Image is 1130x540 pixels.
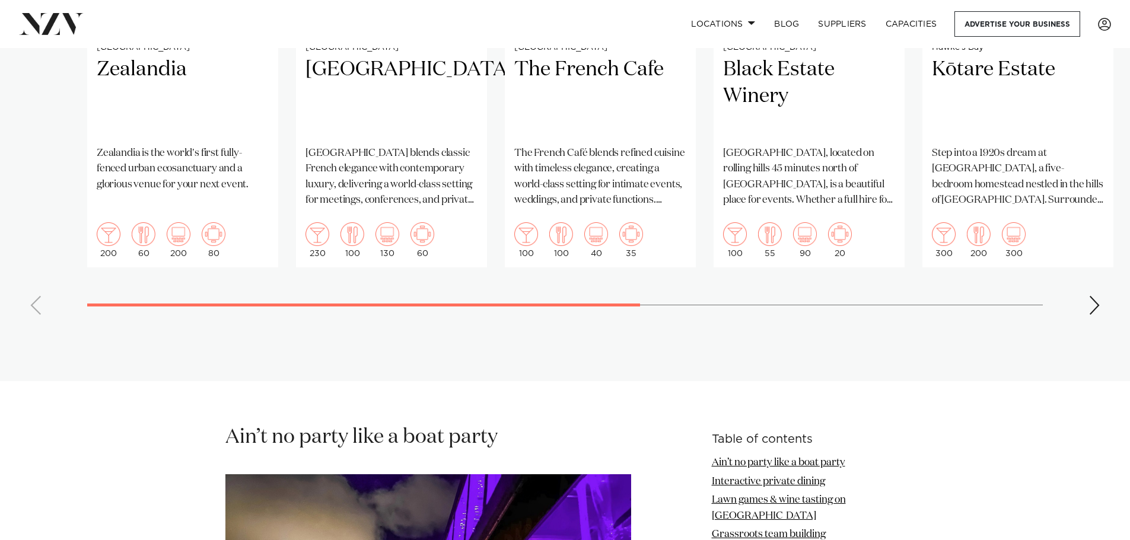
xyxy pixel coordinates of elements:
div: 300 [932,222,956,258]
p: Zealandia is the world's first fully-fenced urban ecosanctuary and a glorious venue for your next... [97,146,269,193]
div: 90 [793,222,817,258]
div: 100 [549,222,573,258]
h2: Zealandia [97,56,269,136]
p: [GEOGRAPHIC_DATA] blends classic French elegance with contemporary luxury, delivering a world-cla... [305,146,478,208]
img: theatre.png [1002,222,1026,246]
div: 100 [514,222,538,258]
p: Step into a 1920s dream at [GEOGRAPHIC_DATA], a five-bedroom homestead nestled in the hills of [G... [932,146,1104,208]
img: theatre.png [375,222,399,246]
div: 20 [828,222,852,258]
a: Locations [682,11,765,37]
img: dining.png [549,222,573,246]
div: 80 [202,222,225,258]
div: 300 [1002,222,1026,258]
div: 55 [758,222,782,258]
img: cocktail.png [514,222,538,246]
img: cocktail.png [723,222,747,246]
div: 60 [132,222,155,258]
img: dining.png [758,222,782,246]
h2: Ain’t no party like a boat party [225,424,631,450]
img: dining.png [340,222,364,246]
div: 200 [967,222,991,258]
a: Lawn games & wine tasting on [GEOGRAPHIC_DATA] [712,495,846,520]
img: cocktail.png [932,222,956,246]
img: meeting.png [619,222,643,246]
div: 100 [340,222,364,258]
div: 35 [619,222,643,258]
div: 40 [584,222,608,258]
a: BLOG [765,11,808,37]
a: Advertise your business [954,11,1080,37]
h2: [GEOGRAPHIC_DATA] [305,56,478,136]
img: meeting.png [828,222,852,246]
div: 200 [167,222,190,258]
a: Interactive private dining [712,477,825,487]
div: 230 [305,222,329,258]
a: Ain’t no party like a boat party [712,458,845,468]
div: 60 [410,222,434,258]
p: [GEOGRAPHIC_DATA], located on rolling hills 45 minutes north of [GEOGRAPHIC_DATA], is a beautiful... [723,146,895,208]
img: nzv-logo.png [19,13,84,34]
a: Grassroots team building [712,529,826,539]
p: The French Café blends refined cuisine with timeless elegance, creating a world-class setting for... [514,146,686,208]
h6: Table of contents [712,433,905,446]
a: Capacities [876,11,947,37]
div: 130 [375,222,399,258]
img: meeting.png [410,222,434,246]
a: SUPPLIERS [808,11,876,37]
img: dining.png [967,222,991,246]
div: 200 [97,222,120,258]
img: dining.png [132,222,155,246]
div: 100 [723,222,747,258]
img: theatre.png [793,222,817,246]
img: cocktail.png [97,222,120,246]
h2: The French Cafe [514,56,686,136]
img: meeting.png [202,222,225,246]
img: cocktail.png [305,222,329,246]
img: theatre.png [584,222,608,246]
h2: Black Estate Winery [723,56,895,136]
h2: Kōtare Estate [932,56,1104,136]
img: theatre.png [167,222,190,246]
